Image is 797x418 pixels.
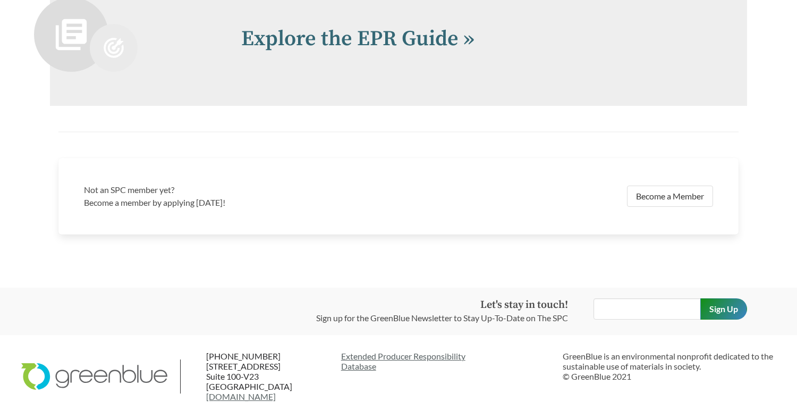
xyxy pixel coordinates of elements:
input: Sign Up [700,298,747,320]
strong: Let's stay in touch! [480,298,568,312]
p: Become a member by applying [DATE]! [84,196,392,209]
a: [DOMAIN_NAME] [206,391,276,402]
a: Extended Producer ResponsibilityDatabase [341,351,554,371]
a: Explore the EPR Guide » [241,26,474,52]
h3: Not an SPC member yet? [84,183,392,196]
p: Sign up for the GreenBlue Newsletter to Stay Up-To-Date on The SPC [316,312,568,324]
p: [PHONE_NUMBER] [STREET_ADDRESS] Suite 100-V23 [GEOGRAPHIC_DATA] [206,351,335,402]
a: Become a Member [627,186,713,207]
p: GreenBlue is an environmental nonprofit dedicated to the sustainable use of materials in society.... [563,351,776,382]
